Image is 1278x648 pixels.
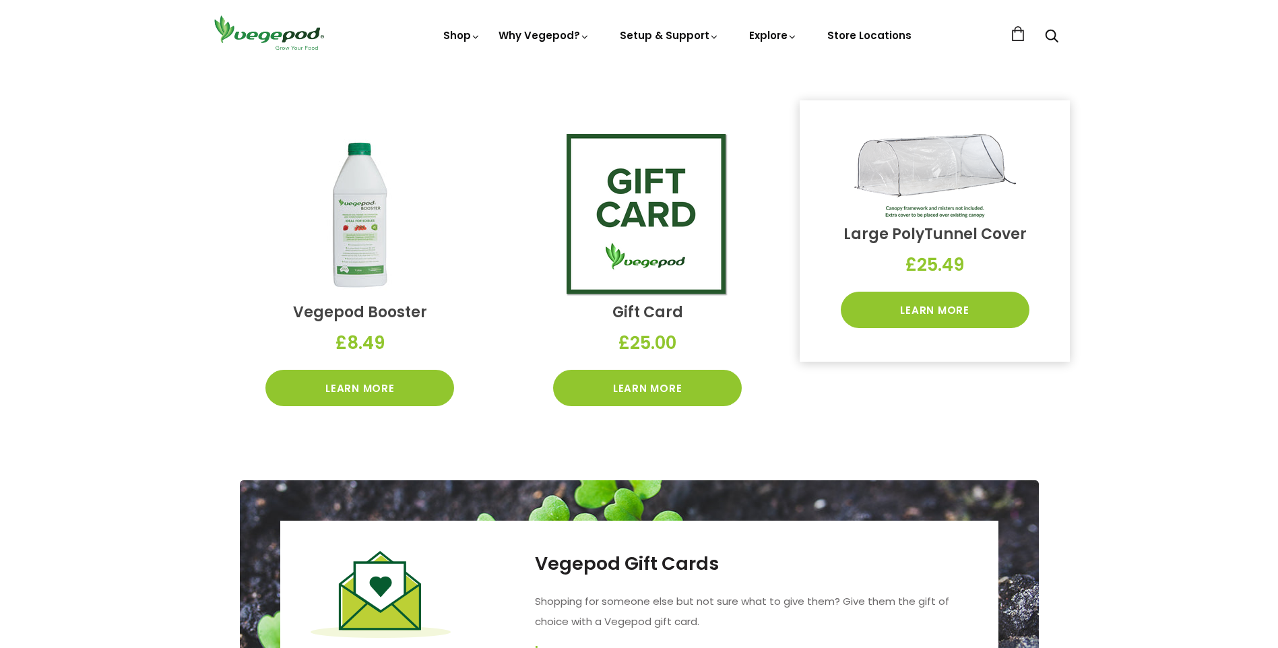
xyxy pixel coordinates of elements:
[279,134,441,296] img: Vegepod Booster
[854,134,1016,218] img: Large PolyTunnel Cover
[749,28,798,42] a: Explore
[841,292,1029,328] a: Learn More
[820,245,1050,285] div: £25.49
[553,370,742,406] a: Learn More
[532,323,763,363] div: £25.00
[245,323,476,363] div: £8.49
[827,28,912,42] a: Store Locations
[535,551,967,577] h2: Vegepod Gift Cards
[265,370,454,406] a: Learn More
[499,28,590,42] a: Why Vegepod?
[535,591,967,632] p: Shopping for someone else but not sure what to give them? Give them the gift of choice with a Veg...
[620,28,720,42] a: Setup & Support
[1045,30,1058,44] a: Search
[293,302,427,323] a: Vegepod Booster
[843,224,1027,245] a: Large PolyTunnel Cover
[208,13,329,52] img: Vegepod
[311,551,451,638] img: Gift Card
[612,302,683,323] a: Gift Card
[443,28,481,42] a: Shop
[567,134,728,296] img: Gift Card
